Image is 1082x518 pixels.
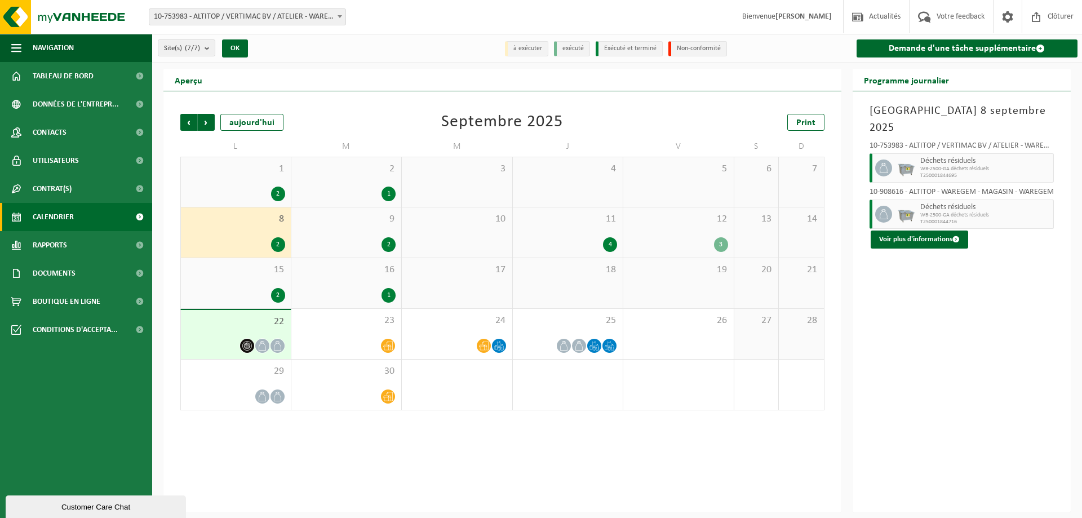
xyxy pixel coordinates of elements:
span: WB-2500-GA déchets résiduels [920,166,1051,172]
td: V [623,136,734,157]
td: J [513,136,624,157]
span: 20 [740,264,773,276]
span: T250001844695 [920,172,1051,179]
span: 1 [187,163,285,175]
div: 2 [271,237,285,252]
span: Navigation [33,34,74,62]
div: Septembre 2025 [441,114,563,131]
span: WB-2500-GA déchets résiduels [920,212,1051,219]
td: S [734,136,779,157]
li: à exécuter [505,41,548,56]
span: 25 [518,315,618,327]
span: 11 [518,213,618,225]
span: 4 [518,163,618,175]
span: Déchets résiduels [920,203,1051,212]
span: Documents [33,259,76,287]
span: 10-753983 - ALTITOP / VERTIMAC BV / ATELIER - WAREGEM [149,8,346,25]
span: 26 [629,315,728,327]
span: 22 [187,316,285,328]
div: 1 [382,187,396,201]
span: 29 [187,365,285,378]
count: (7/7) [185,45,200,52]
img: WB-2500-GAL-GY-01 [898,206,915,223]
div: 10-908616 - ALTITOP - WAREGEM - MAGASIN - WAREGEM [870,188,1054,200]
div: 4 [603,237,617,252]
iframe: chat widget [6,493,188,518]
span: Contacts [33,118,66,147]
a: Demande d'une tâche supplémentaire [857,39,1078,57]
div: aujourd'hui [220,114,283,131]
span: Rapports [33,231,67,259]
span: 10 [407,213,507,225]
span: 28 [784,315,818,327]
span: 5 [629,163,728,175]
span: 19 [629,264,728,276]
span: Suivant [198,114,215,131]
div: 2 [382,237,396,252]
span: 9 [297,213,396,225]
span: 14 [784,213,818,225]
span: 30 [297,365,396,378]
td: L [180,136,291,157]
li: Non-conformité [668,41,727,56]
span: 23 [297,315,396,327]
span: Site(s) [164,40,200,57]
span: 16 [297,264,396,276]
button: Site(s)(7/7) [158,39,215,56]
td: D [779,136,824,157]
img: WB-2500-GAL-GY-01 [898,160,915,176]
span: Print [796,118,815,127]
span: 2 [297,163,396,175]
span: 17 [407,264,507,276]
h2: Aperçu [163,69,214,91]
span: Calendrier [33,203,74,231]
td: M [402,136,513,157]
span: T250001844716 [920,219,1051,225]
span: 15 [187,264,285,276]
span: Contrat(s) [33,175,72,203]
span: 27 [740,315,773,327]
span: 24 [407,315,507,327]
span: 3 [407,163,507,175]
span: 7 [784,163,818,175]
span: 8 [187,213,285,225]
span: 10-753983 - ALTITOP / VERTIMAC BV / ATELIER - WAREGEM [149,9,345,25]
h2: Programme journalier [853,69,960,91]
span: 18 [518,264,618,276]
span: 21 [784,264,818,276]
button: Voir plus d'informations [871,231,968,249]
span: Conditions d'accepta... [33,316,118,344]
span: Utilisateurs [33,147,79,175]
span: Précédent [180,114,197,131]
a: Print [787,114,824,131]
button: OK [222,39,248,57]
strong: [PERSON_NAME] [775,12,832,21]
span: Données de l'entrepr... [33,90,119,118]
div: 2 [271,288,285,303]
span: 6 [740,163,773,175]
div: 2 [271,187,285,201]
td: M [291,136,402,157]
span: 12 [629,213,728,225]
h3: [GEOGRAPHIC_DATA] 8 septembre 2025 [870,103,1054,136]
div: 1 [382,288,396,303]
span: Boutique en ligne [33,287,100,316]
div: 10-753983 - ALTITOP / VERTIMAC BV / ATELIER - WAREGEM [870,142,1054,153]
div: 3 [714,237,728,252]
li: exécuté [554,41,590,56]
span: Déchets résiduels [920,157,1051,166]
li: Exécuté et terminé [596,41,663,56]
span: Tableau de bord [33,62,94,90]
span: 13 [740,213,773,225]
